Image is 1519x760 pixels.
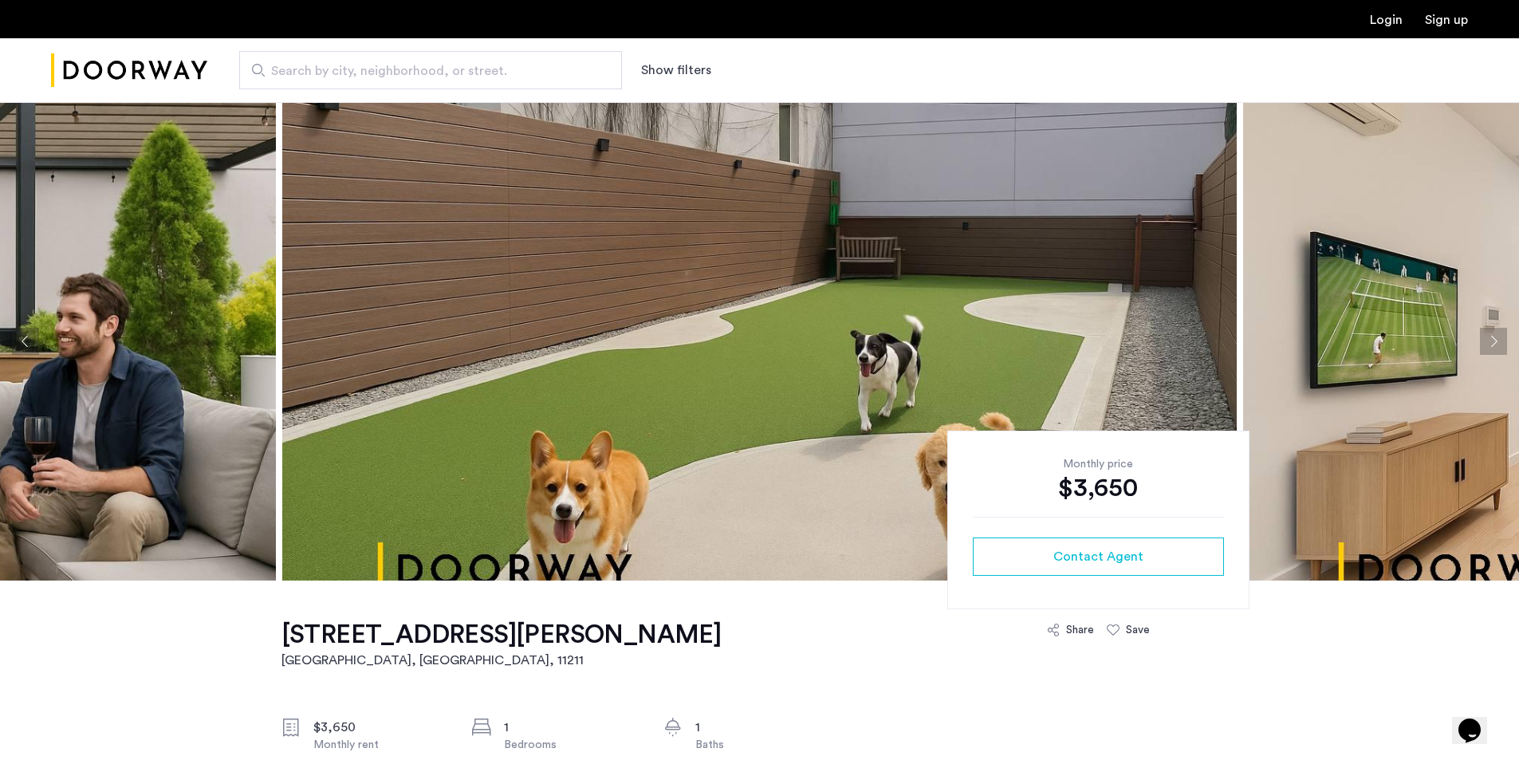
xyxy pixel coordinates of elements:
a: Login [1370,14,1403,26]
div: Share [1066,622,1094,638]
div: $3,650 [973,472,1224,504]
button: Previous apartment [12,328,39,355]
input: Apartment Search [239,51,622,89]
div: Monthly rent [313,737,447,753]
iframe: chat widget [1452,696,1503,744]
div: Bedrooms [504,737,638,753]
a: Cazamio Logo [51,41,207,100]
img: logo [51,41,207,100]
div: $3,650 [313,718,447,737]
button: Next apartment [1480,328,1507,355]
a: Registration [1425,14,1468,26]
a: [STREET_ADDRESS][PERSON_NAME][GEOGRAPHIC_DATA], [GEOGRAPHIC_DATA], 11211 [281,619,722,670]
button: Show or hide filters [641,61,711,80]
div: Baths [695,737,829,753]
div: 1 [695,718,829,737]
span: Search by city, neighborhood, or street. [271,61,577,81]
div: Save [1126,622,1150,638]
div: Monthly price [973,456,1224,472]
h1: [STREET_ADDRESS][PERSON_NAME] [281,619,722,651]
h2: [GEOGRAPHIC_DATA], [GEOGRAPHIC_DATA] , 11211 [281,651,722,670]
div: 1 [504,718,638,737]
button: button [973,538,1224,576]
img: apartment [282,102,1237,581]
span: Contact Agent [1053,547,1143,566]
